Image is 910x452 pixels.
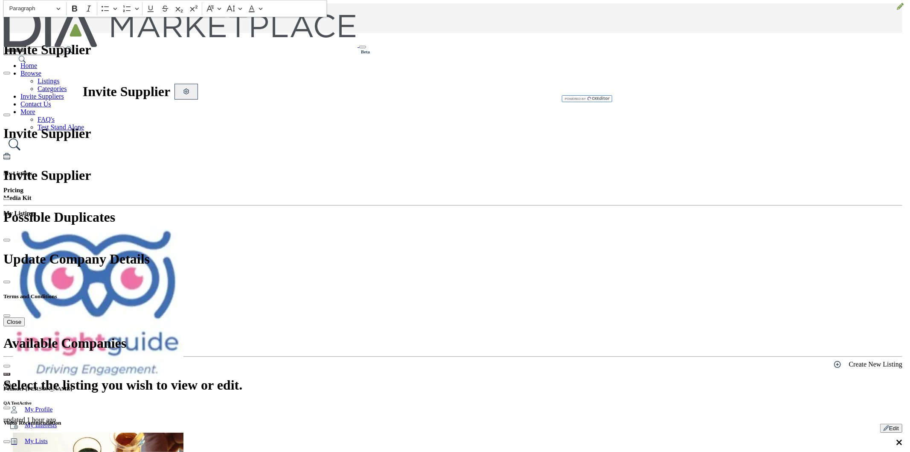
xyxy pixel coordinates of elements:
h1: Invite Supplier [83,84,170,100]
a: Invite Suppliers [20,93,64,100]
a: Listings [38,77,60,85]
a: Home [20,62,37,69]
h1: Possible Duplicates [3,209,902,225]
button: Close [3,114,10,116]
span: Paragraph [9,3,54,14]
button: Toggle navigation [359,46,366,48]
button: Close [3,317,25,326]
a: Media Kit [3,194,31,201]
button: Heading [6,2,64,15]
a: Pricing [3,186,23,194]
button: Close [3,72,10,74]
a: Categories [38,85,67,92]
button: Show Company Details With Edit Page [880,424,902,433]
h1: Update Company Details [3,251,902,267]
a: Powered by [562,96,612,102]
a: Search [3,135,26,153]
h5: Terms and Conditions [3,293,902,300]
button: Close [3,281,10,283]
div: My Listings [3,186,902,368]
span: Powered by [564,97,586,101]
button: Show hide supplier dropdown [3,373,10,376]
img: site Logo [3,3,358,47]
button: Close [3,440,10,443]
a: Contact Us [20,100,51,108]
span: Pricing [3,187,23,194]
button: Close [3,314,10,317]
button: Close [3,365,10,367]
h6: Beta [361,49,370,54]
h1: Invite Supplier [3,126,902,141]
a: Beta [3,41,359,48]
button: Close [3,239,10,241]
h1: Available Companies [3,335,902,351]
button: Close [3,407,10,409]
a: More [20,108,35,115]
button: Close [3,156,10,158]
h1: Invite Supplier [3,42,902,58]
h1: Select the listing you wish to view or edit. [3,377,902,393]
div: Basic outlined example [880,424,902,433]
span: My Lists [25,437,48,445]
h5: Video Recommendation [3,420,902,426]
a: Browse [20,70,41,77]
a: FAQ's [38,116,55,123]
img: sfsdf logo [13,217,183,388]
span: updated 1 hour ago [3,416,56,423]
h1: Invite Supplier [3,167,902,183]
span: Active [19,400,32,405]
a: Test Stand Alone [38,123,84,131]
button: Close [3,197,10,200]
h6: QA Test [3,400,902,405]
span: My Profile [25,406,52,413]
